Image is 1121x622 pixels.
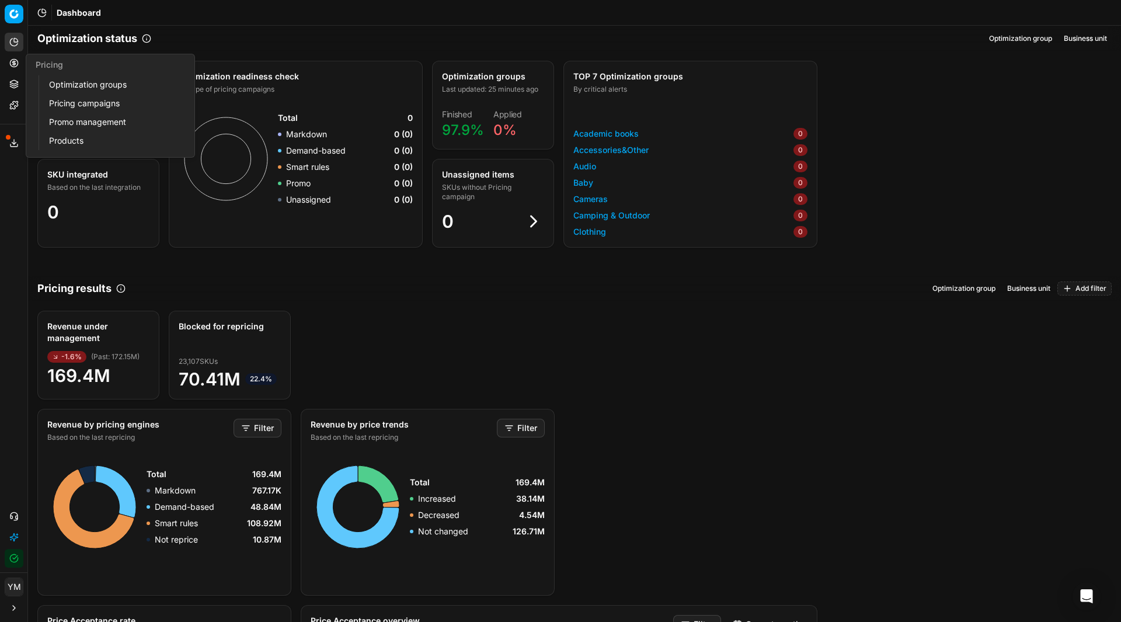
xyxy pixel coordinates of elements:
[1002,282,1055,296] button: Business unit
[793,128,807,140] span: 0
[179,357,218,366] span: 23,107 SKUs
[573,161,596,172] a: Audio
[155,534,198,545] p: Not reprice
[36,60,63,70] span: Pricing
[91,352,140,362] span: ( Past : 172.15M )
[47,419,231,430] div: Revenue by pricing engines
[1057,282,1112,296] button: Add filter
[793,144,807,156] span: 0
[155,485,196,496] p: Markdown
[493,110,522,119] dt: Applied
[47,201,59,223] span: 0
[442,121,484,138] span: 97.9%
[573,193,608,205] a: Cameras
[573,71,805,82] div: TOP 7 Optimization groups
[793,210,807,221] span: 0
[47,169,147,180] div: SKU integrated
[928,282,1000,296] button: Optimization group
[47,321,147,344] div: Revenue under management
[793,177,807,189] span: 0
[793,193,807,205] span: 0
[179,321,278,332] div: Blocked for repricing
[442,211,454,232] span: 0
[47,351,86,363] span: -1.6%
[37,280,112,297] h2: Pricing results
[793,161,807,172] span: 0
[247,517,281,529] span: 108.92M
[573,226,606,238] a: Clothing
[155,501,214,513] p: Demand-based
[573,85,805,94] div: By critical alerts
[44,114,180,130] a: Promo management
[442,169,542,180] div: Unassigned items
[179,71,410,82] div: Optimization readiness check
[47,183,147,192] div: Based on the last integration
[250,501,281,513] span: 48.84M
[394,178,413,189] span: 0 (0)
[519,509,545,521] span: 4.54M
[394,161,413,173] span: 0 (0)
[394,145,413,157] span: 0 (0)
[497,419,545,437] button: Filter
[155,517,198,529] p: Smart rules
[573,128,639,140] a: Academic books
[573,210,650,221] a: Camping & Outdoor
[234,419,281,437] button: Filter
[57,7,101,19] span: Dashboard
[394,128,413,140] span: 0 (0)
[252,468,281,480] span: 169.4M
[311,419,495,430] div: Revenue by price trends
[418,526,468,537] p: Not changed
[573,177,593,189] a: Baby
[44,77,180,93] a: Optimization groups
[37,30,137,47] h2: Optimization status
[179,85,410,94] div: By type of pricing campaigns
[47,433,231,442] div: Based on the last repricing
[573,144,649,156] a: Accessories&Other
[516,477,545,488] span: 169.4M
[513,526,545,537] span: 126.71M
[408,112,413,124] span: 0
[442,110,484,119] dt: Finished
[442,71,542,82] div: Optimization groups
[418,509,459,521] p: Decreased
[253,534,281,545] span: 10.87M
[984,32,1057,46] button: Optimization group
[286,178,311,189] p: Promo
[516,493,545,505] span: 38.14M
[286,194,331,206] p: Unassigned
[418,493,456,505] p: Increased
[286,145,346,157] p: Demand-based
[286,161,329,173] p: Smart rules
[442,85,542,94] div: Last updated: 25 minutes ago
[44,95,180,112] a: Pricing campaigns
[5,578,23,596] button: YM
[57,7,101,19] nav: breadcrumb
[179,369,281,390] span: 70.41M
[493,121,517,138] span: 0%
[278,112,298,124] span: Total
[47,365,149,386] span: 169.4M
[311,433,495,442] div: Based on the last repricing
[245,373,277,385] span: 22.4%
[442,183,542,201] div: SKUs without Pricing campaign
[1073,582,1101,610] div: Open Intercom Messenger
[44,133,180,149] a: Products
[1059,32,1112,46] button: Business unit
[286,128,327,140] p: Markdown
[410,477,430,488] span: Total
[147,468,166,480] span: Total
[252,485,281,496] span: 767.17K
[394,194,413,206] span: 0 (0)
[793,226,807,238] span: 0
